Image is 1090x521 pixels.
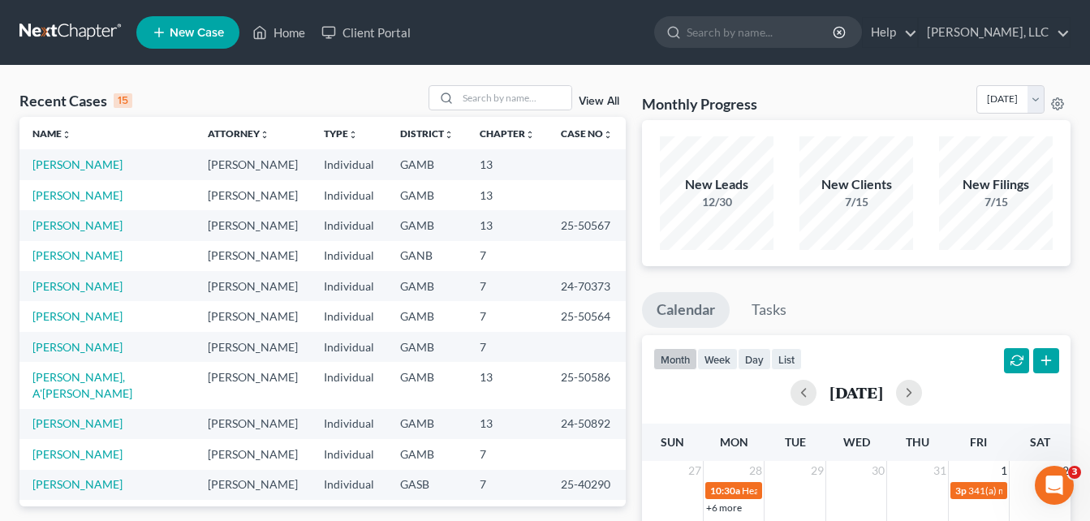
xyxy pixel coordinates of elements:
div: New Leads [660,175,773,194]
span: New Case [170,27,224,39]
div: New Filings [939,175,1053,194]
span: Fri [970,435,987,449]
a: Typeunfold_more [324,127,358,140]
a: Calendar [642,292,730,328]
span: 31 [932,461,948,480]
span: 3p [955,484,967,497]
a: [PERSON_NAME] [32,309,123,323]
a: Home [244,18,313,47]
span: 3 [1068,466,1081,479]
div: New Clients [799,175,913,194]
button: day [738,348,771,370]
span: Hearing for [PERSON_NAME] [742,484,868,497]
td: Individual [311,210,387,240]
i: unfold_more [603,130,613,140]
td: 13 [467,180,548,210]
a: [PERSON_NAME] [32,188,123,202]
td: 25-50586 [548,362,626,408]
div: 12/30 [660,194,773,210]
a: [PERSON_NAME] [32,279,123,293]
td: Individual [311,332,387,362]
td: [PERSON_NAME] [195,301,311,331]
span: Sun [661,435,684,449]
a: [PERSON_NAME] [32,218,123,232]
a: [PERSON_NAME], LLC [919,18,1070,47]
td: Individual [311,470,387,500]
a: [PERSON_NAME] [32,477,123,491]
td: [PERSON_NAME] [195,409,311,439]
td: 24-50892 [548,409,626,439]
td: 13 [467,362,548,408]
a: Districtunfold_more [400,127,454,140]
i: unfold_more [260,130,269,140]
a: [PERSON_NAME], A'[PERSON_NAME] [32,370,132,400]
td: [PERSON_NAME] [195,241,311,271]
a: [PERSON_NAME] [32,416,123,430]
td: GAMB [387,332,467,362]
h2: [DATE] [829,384,883,401]
span: Mon [720,435,748,449]
a: [PERSON_NAME] [32,447,123,461]
a: [PERSON_NAME] [32,340,123,354]
span: Sat [1030,435,1050,449]
span: Thu [906,435,929,449]
div: 7/15 [939,194,1053,210]
td: Individual [311,241,387,271]
td: GAMB [387,409,467,439]
a: Help [863,18,917,47]
input: Search by name... [458,86,571,110]
a: Client Portal [313,18,419,47]
a: [PERSON_NAME] [32,248,123,262]
span: 10:30a [710,484,740,497]
td: 7 [467,439,548,469]
td: GAMB [387,149,467,179]
td: GAMB [387,210,467,240]
td: [PERSON_NAME] [195,149,311,179]
td: [PERSON_NAME] [195,439,311,469]
a: View All [579,96,619,107]
input: Search by name... [687,17,835,47]
td: GANB [387,241,467,271]
h3: Monthly Progress [642,94,757,114]
i: unfold_more [62,130,71,140]
i: unfold_more [348,130,358,140]
td: 7 [467,271,548,301]
span: 29 [809,461,825,480]
button: list [771,348,802,370]
a: Case Nounfold_more [561,127,613,140]
td: [PERSON_NAME] [195,470,311,500]
span: 2 [1061,461,1071,480]
div: 15 [114,93,132,108]
td: Individual [311,180,387,210]
div: 7/15 [799,194,913,210]
span: Wed [843,435,870,449]
td: 7 [467,301,548,331]
a: [PERSON_NAME] [32,157,123,171]
button: week [697,348,738,370]
a: Chapterunfold_more [480,127,535,140]
td: 7 [467,470,548,500]
span: 1 [999,461,1009,480]
td: Individual [311,409,387,439]
a: Attorneyunfold_more [208,127,269,140]
td: [PERSON_NAME] [195,210,311,240]
span: 27 [687,461,703,480]
td: 25-50564 [548,301,626,331]
td: Individual [311,301,387,331]
td: 13 [467,210,548,240]
td: GAMB [387,362,467,408]
a: +6 more [706,502,742,514]
i: unfold_more [525,130,535,140]
td: 7 [467,241,548,271]
td: 25-40290 [548,470,626,500]
button: month [653,348,697,370]
td: GAMB [387,439,467,469]
iframe: Intercom live chat [1035,466,1074,505]
td: [PERSON_NAME] [195,180,311,210]
span: 30 [870,461,886,480]
td: Individual [311,149,387,179]
td: [PERSON_NAME] [195,332,311,362]
td: GAMB [387,271,467,301]
td: 25-50567 [548,210,626,240]
td: Individual [311,271,387,301]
